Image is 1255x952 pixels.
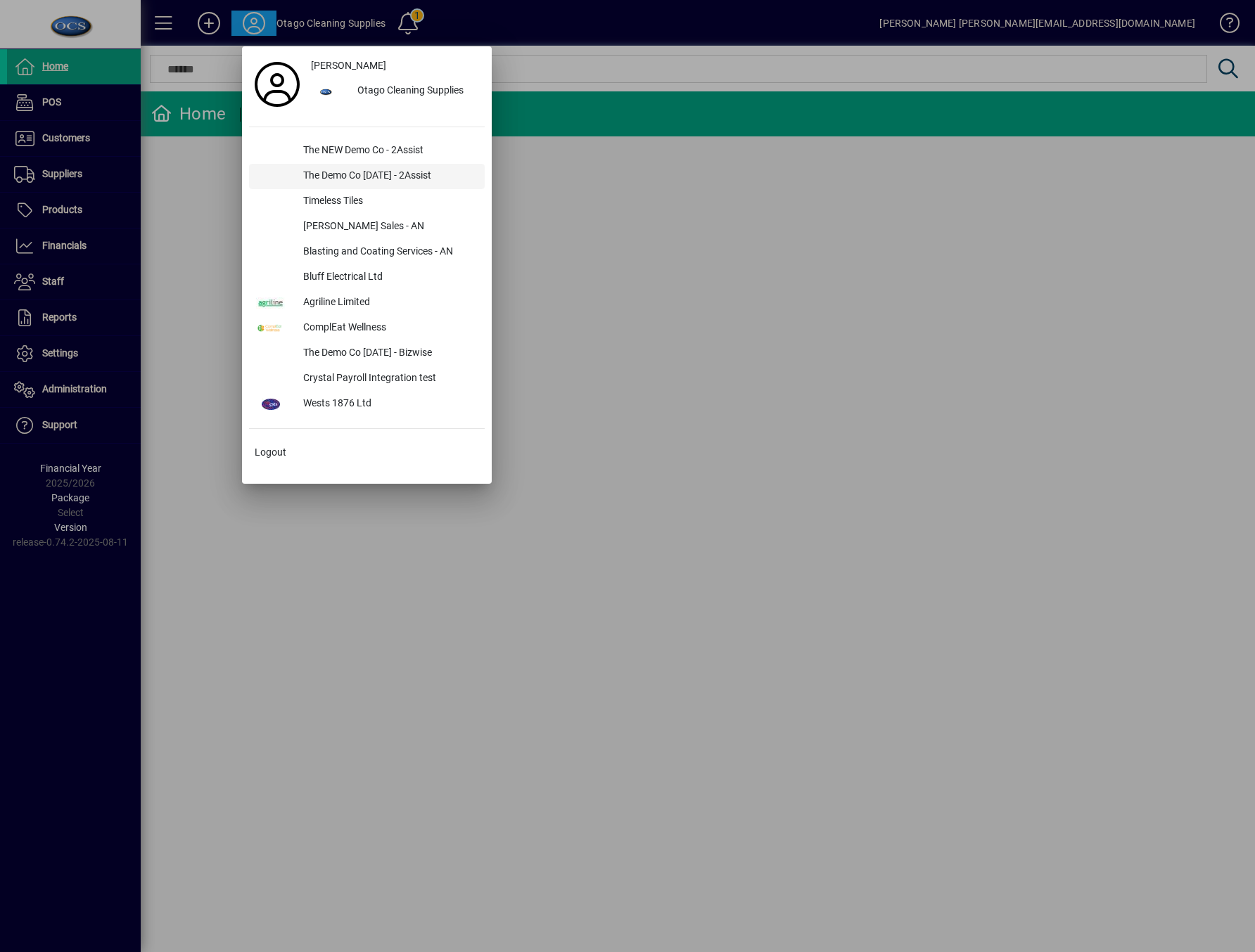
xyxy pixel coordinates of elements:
[292,240,485,265] div: Blasting and Coating Services - AN
[249,366,485,392] button: Crystal Payroll Integration test
[249,214,485,240] button: [PERSON_NAME] Sales - AN
[292,341,485,366] div: The Demo Co [DATE] - Bizwise
[292,366,485,392] div: Crystal Payroll Integration test
[292,214,485,240] div: [PERSON_NAME] Sales - AN
[292,164,485,189] div: The Demo Co [DATE] - 2Assist
[249,392,485,417] button: Wests 1876 Ltd
[292,392,485,417] div: Wests 1876 Ltd
[249,164,485,189] button: The Demo Co [DATE] - 2Assist
[305,79,485,104] button: Otago Cleaning Supplies
[249,440,485,465] button: Logout
[249,265,485,290] button: Bluff Electrical Ltd
[249,341,485,366] button: The Demo Co [DATE] - Bizwise
[311,58,386,73] span: [PERSON_NAME]
[255,445,286,460] span: Logout
[292,139,485,164] div: The NEW Demo Co - 2Assist
[292,316,485,341] div: ComplEat Wellness
[249,316,485,341] button: ComplEat Wellness
[346,79,485,104] div: Otago Cleaning Supplies
[305,53,485,79] a: [PERSON_NAME]
[249,72,305,97] a: Profile
[249,189,485,214] button: Timeless Tiles
[249,139,485,164] button: The NEW Demo Co - 2Assist
[292,290,485,316] div: Agriline Limited
[292,189,485,214] div: Timeless Tiles
[249,240,485,265] button: Blasting and Coating Services - AN
[249,290,485,316] button: Agriline Limited
[292,265,485,290] div: Bluff Electrical Ltd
